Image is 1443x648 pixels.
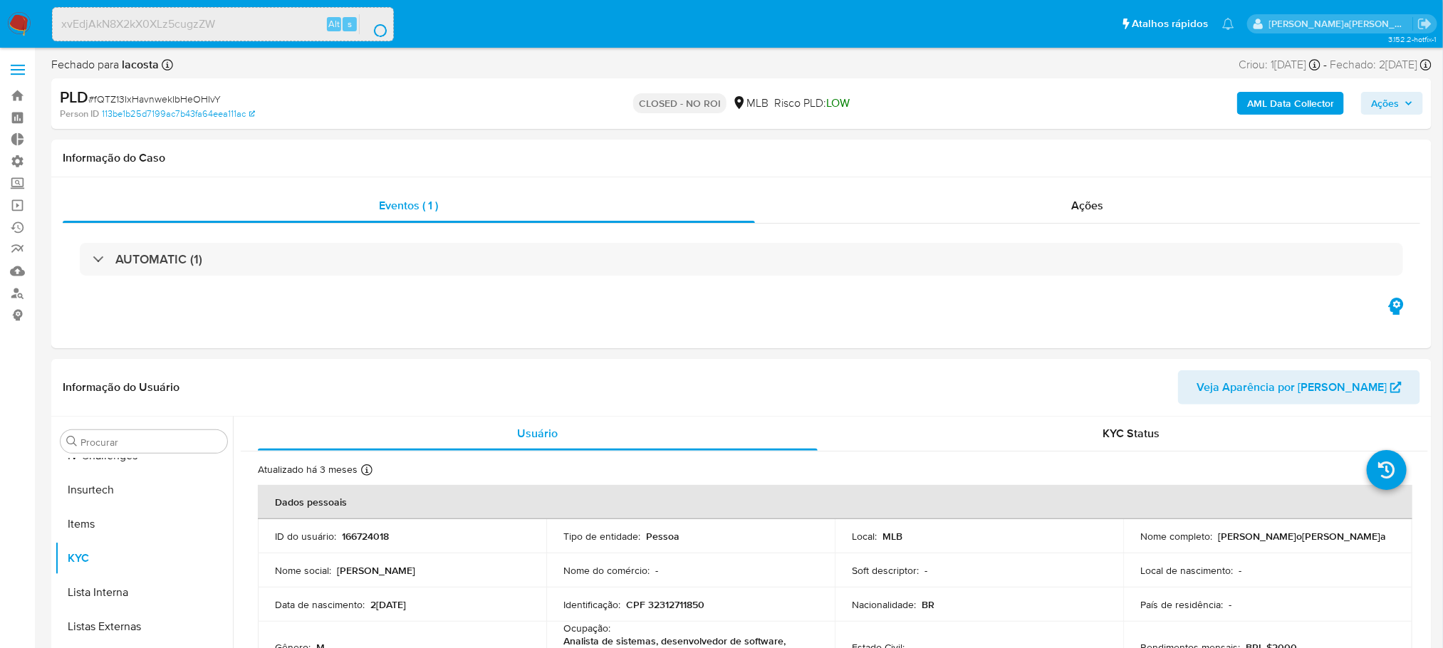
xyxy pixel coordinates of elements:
span: s [348,17,352,31]
input: Pesquise usuários ou casos... [53,15,393,33]
span: Usuário [517,425,558,441]
div: MLB [732,95,769,111]
p: sergina.neta@mercadolivre.com [1269,17,1413,31]
p: Data de nascimento : [275,598,365,611]
span: KYC Status [1103,425,1160,441]
b: lacosta [119,56,159,73]
p: Soft descriptor : [852,564,919,577]
span: Atalhos rápidos [1132,16,1208,31]
p: 2[DATE] [370,598,406,611]
p: CLOSED - NO ROI [633,93,726,113]
button: AML Data Collector [1237,92,1344,115]
button: KYC [55,541,233,575]
button: Veja Aparência por [PERSON_NAME] [1178,370,1420,404]
span: Eventos ( 1 ) [380,197,439,214]
span: Ações [1371,92,1399,115]
p: [PERSON_NAME] [337,564,415,577]
p: - [1229,598,1231,611]
button: Procurar [66,436,78,447]
b: PLD [60,85,88,108]
span: Ações [1072,197,1104,214]
span: - [1323,57,1327,73]
div: Criou: 1[DATE] [1239,57,1320,73]
h1: Informação do Usuário [63,380,179,394]
div: AUTOMATIC (1) [80,243,1403,276]
h3: AUTOMATIC (1) [115,251,202,267]
button: Lista Interna [55,575,233,610]
input: Procurar [80,436,222,449]
span: Fechado para [51,57,159,73]
th: Dados pessoais [258,485,1412,519]
button: Items [55,507,233,541]
p: Local de nascimento : [1140,564,1233,577]
span: Veja Aparência por [PERSON_NAME] [1197,370,1387,404]
span: LOW [826,95,850,111]
p: ID do usuário : [275,530,336,543]
p: País de residência : [1140,598,1223,611]
button: search-icon [359,14,388,34]
p: MLB [882,530,902,543]
b: Person ID [60,108,99,120]
p: BR [922,598,934,611]
p: 166724018 [342,530,389,543]
p: - [924,564,927,577]
h1: Informação do Caso [63,151,1420,165]
p: Tipo de entidade : [563,530,640,543]
a: 113be1b25d7199ac7b43fa64eea111ac [102,108,255,120]
p: Nome completo : [1140,530,1212,543]
span: # fQTZ13IxHavnwekIbHeOHIvY [88,92,221,106]
span: Alt [328,17,340,31]
p: Pessoa [646,530,679,543]
p: Nacionalidade : [852,598,916,611]
b: AML Data Collector [1247,92,1334,115]
a: Sair [1417,16,1432,31]
div: Fechado: 2[DATE] [1330,57,1432,73]
p: - [655,564,658,577]
p: Identificação : [563,598,620,611]
p: - [1239,564,1241,577]
button: Ações [1361,92,1423,115]
button: Insurtech [55,473,233,507]
p: CPF 32312711850 [626,598,704,611]
p: Nome social : [275,564,331,577]
a: Notificações [1222,18,1234,30]
p: Ocupação : [563,622,610,634]
button: Listas Externas [55,610,233,644]
span: Risco PLD: [774,95,850,111]
p: Nome do comércio : [563,564,650,577]
p: [PERSON_NAME]o[PERSON_NAME]a [1218,530,1386,543]
p: Local : [852,530,877,543]
p: Atualizado há 3 meses [258,463,358,476]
